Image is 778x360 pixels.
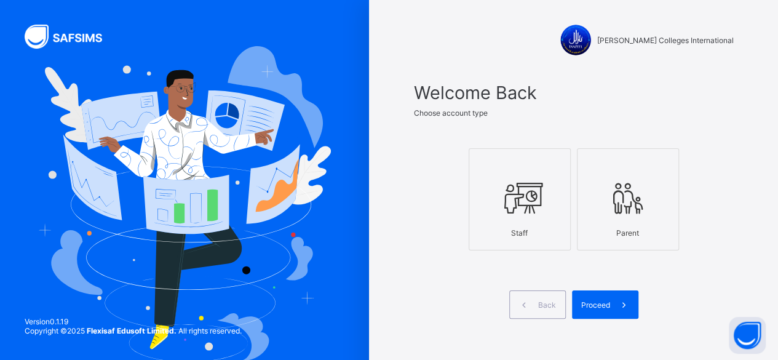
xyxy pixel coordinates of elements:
[581,300,610,310] span: Proceed
[87,326,177,335] strong: Flexisaf Edusoft Limited.
[25,25,117,49] img: SAFSIMS Logo
[538,300,556,310] span: Back
[584,222,672,244] div: Parent
[597,36,734,45] span: [PERSON_NAME] Colleges International
[414,82,734,103] span: Welcome Back
[25,326,242,335] span: Copyright © 2025 All rights reserved.
[414,108,488,118] span: Choose account type
[475,222,564,244] div: Staff
[25,317,242,326] span: Version 0.1.19
[729,317,766,354] button: Open asap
